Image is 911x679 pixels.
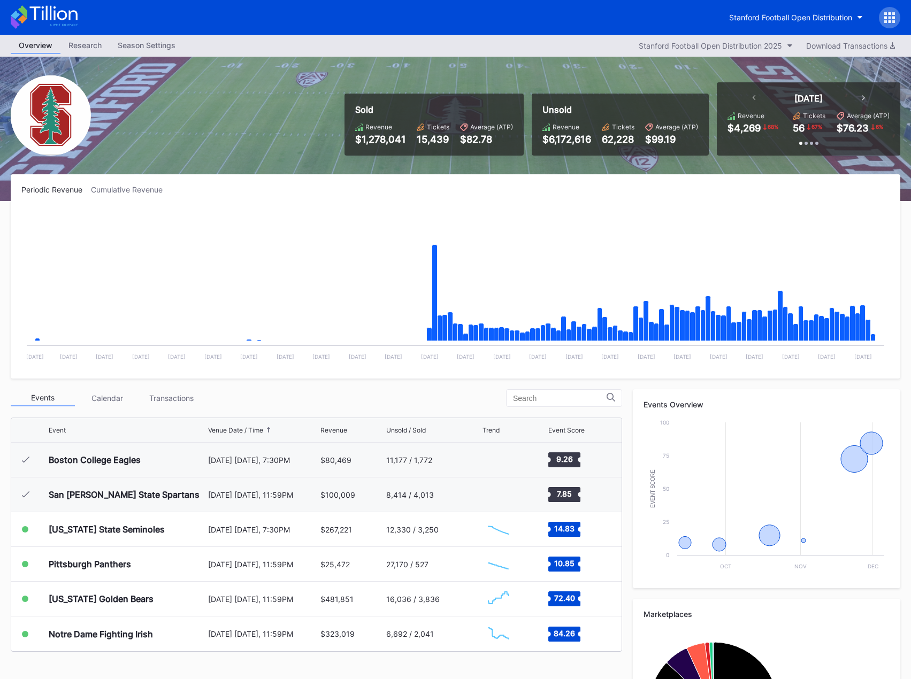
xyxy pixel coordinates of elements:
svg: Chart title [483,481,515,508]
div: 6 % [875,122,884,131]
text: 50 [663,485,669,492]
div: 27,170 / 527 [386,560,428,569]
text: [DATE] [601,353,619,360]
div: Events [11,390,75,406]
text: [DATE] [60,353,78,360]
text: [DATE] [349,353,366,360]
text: [DATE] [96,353,113,360]
div: Tickets [427,123,449,131]
div: Trend [483,426,500,434]
div: $100,009 [320,490,355,499]
div: 12,330 / 3,250 [386,525,439,534]
div: Notre Dame Fighting Irish [49,629,153,639]
div: Average (ATP) [470,123,513,131]
div: [DATE] [794,93,823,104]
div: 6,692 / 2,041 [386,629,434,638]
div: Marketplaces [644,609,890,619]
text: 14.83 [554,524,575,533]
div: $6,172,616 [542,134,591,145]
div: Revenue [553,123,579,131]
div: Download Transactions [806,41,895,50]
text: 0 [666,552,669,558]
text: 75 [663,452,669,459]
a: Overview [11,37,60,54]
div: 68 % [767,122,779,131]
div: $267,221 [320,525,352,534]
svg: Chart title [483,551,515,577]
div: $25,472 [320,560,350,569]
div: $481,851 [320,595,354,604]
div: Revenue [738,112,764,120]
div: [US_STATE] Golden Bears [49,593,154,604]
div: [US_STATE] State Seminoles [49,524,165,535]
div: 16,036 / 3,836 [386,595,440,604]
text: [DATE] [385,353,402,360]
button: Stanford Football Open Distribution [721,7,871,27]
div: 15,439 [417,134,449,145]
div: Tickets [612,123,634,131]
text: [DATE] [26,353,44,360]
div: Unsold / Sold [386,426,426,434]
div: Sold [355,104,513,115]
input: Search [513,394,607,403]
div: Tickets [803,112,825,120]
text: 72.40 [554,593,575,603]
svg: Chart title [483,516,515,543]
div: $4,269 [728,122,761,134]
text: 10.85 [554,559,575,568]
text: [DATE] [782,353,800,360]
text: 7.85 [557,489,572,498]
text: Event Score [650,469,656,508]
text: [DATE] [746,353,763,360]
text: Nov [794,563,807,569]
div: Stanford Football Open Distribution [729,13,852,22]
div: Pittsburgh Panthers [49,559,131,569]
button: Download Transactions [801,38,900,53]
div: Events Overview [644,400,890,409]
div: [DATE] [DATE], 11:59PM [208,629,318,638]
div: Boston College Eagles [49,454,141,465]
div: [DATE] [DATE], 11:59PM [208,490,318,499]
div: 11,177 / 1,772 [386,456,432,465]
div: Periodic Revenue [21,185,91,194]
svg: Chart title [483,446,515,473]
a: Research [60,37,110,54]
div: $76.23 [837,122,869,134]
text: [DATE] [818,353,836,360]
div: Research [60,37,110,53]
text: Dec [868,563,878,569]
div: Transactions [139,390,203,406]
text: [DATE] [312,353,330,360]
text: [DATE] [132,353,150,360]
text: [DATE] [638,353,655,360]
text: [DATE] [854,353,872,360]
text: [DATE] [277,353,294,360]
img: Stanford_Football_Secondary.png [11,75,91,156]
svg: Chart title [483,585,515,612]
div: Venue Date / Time [208,426,263,434]
div: [DATE] [DATE], 7:30PM [208,456,318,465]
div: 67 % [810,122,823,131]
text: Oct [720,563,731,569]
div: [DATE] [DATE], 11:59PM [208,595,318,604]
div: Cumulative Revenue [91,185,171,194]
div: $323,019 [320,629,355,638]
div: Average (ATP) [655,123,698,131]
div: $1,278,041 [355,134,406,145]
text: [DATE] [457,353,474,360]
text: 9.26 [556,454,572,464]
div: San [PERSON_NAME] State Spartans [49,489,200,500]
a: Season Settings [110,37,183,54]
button: Stanford Football Open Distribution 2025 [633,38,798,53]
text: [DATE] [529,353,547,360]
div: Revenue [365,123,392,131]
svg: Chart title [644,417,890,577]
text: [DATE] [493,353,511,360]
div: Stanford Football Open Distribution 2025 [639,41,782,50]
div: Revenue [320,426,347,434]
div: 56 [793,122,805,134]
div: 8,414 / 4,013 [386,490,434,499]
div: Event [49,426,66,434]
div: $80,469 [320,456,351,465]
